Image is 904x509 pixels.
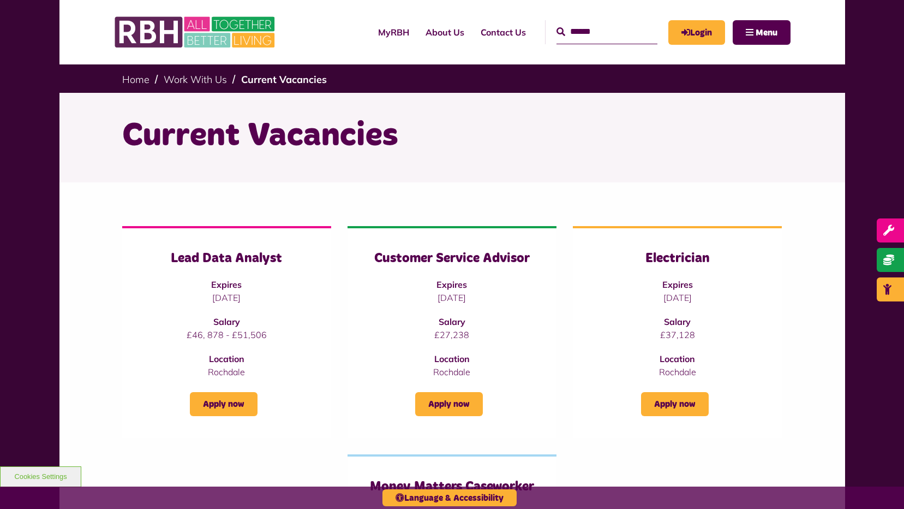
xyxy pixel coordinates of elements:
a: Apply now [415,392,483,416]
h3: Customer Service Advisor [369,250,535,267]
a: About Us [417,17,472,47]
strong: Salary [213,316,240,327]
strong: Salary [439,316,465,327]
p: [DATE] [144,291,309,304]
a: Current Vacancies [241,73,327,86]
h1: Current Vacancies [122,115,782,157]
strong: Salary [664,316,691,327]
h3: Electrician [595,250,760,267]
a: MyRBH [668,20,725,45]
strong: Location [660,353,695,364]
p: £27,238 [369,328,535,341]
a: Apply now [641,392,709,416]
p: £46, 878 - £51,506 [144,328,309,341]
p: Rochdale [595,365,760,378]
p: [DATE] [595,291,760,304]
iframe: Netcall Web Assistant for live chat [855,460,904,509]
a: Work With Us [164,73,227,86]
h3: Money Matters Caseworker [369,478,535,495]
button: Navigation [733,20,791,45]
img: RBH [114,11,278,54]
p: £37,128 [595,328,760,341]
span: Menu [756,28,777,37]
strong: Expires [211,279,242,290]
strong: Expires [662,279,693,290]
p: Rochdale [144,365,309,378]
p: Rochdale [369,365,535,378]
button: Language & Accessibility [382,489,517,506]
strong: Location [209,353,244,364]
a: Contact Us [472,17,534,47]
a: Apply now [190,392,258,416]
strong: Location [434,353,470,364]
p: [DATE] [369,291,535,304]
a: MyRBH [370,17,417,47]
strong: Expires [436,279,467,290]
a: Home [122,73,149,86]
h3: Lead Data Analyst [144,250,309,267]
